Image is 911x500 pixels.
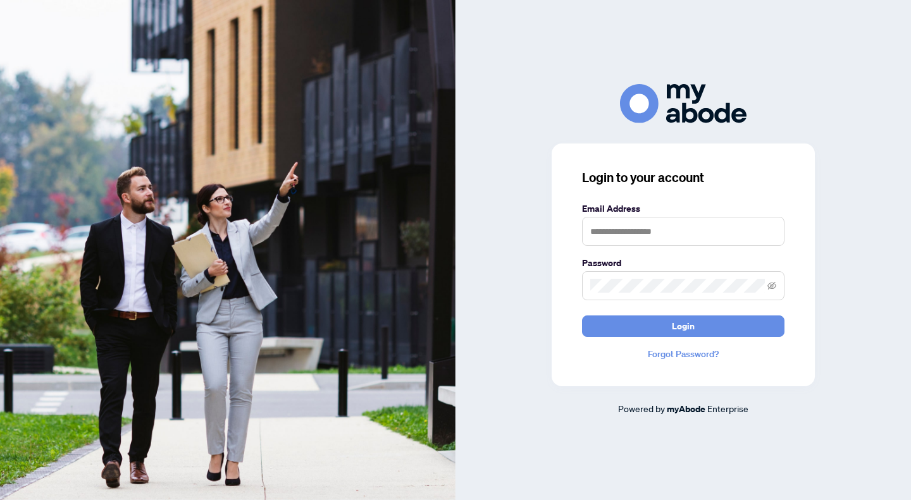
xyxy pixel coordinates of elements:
[582,169,784,186] h3: Login to your account
[582,315,784,337] button: Login
[618,403,665,414] span: Powered by
[582,347,784,361] a: Forgot Password?
[707,403,748,414] span: Enterprise
[582,256,784,270] label: Password
[620,84,747,123] img: ma-logo
[582,202,784,216] label: Email Address
[767,281,776,290] span: eye-invisible
[667,402,705,416] a: myAbode
[672,316,695,336] span: Login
